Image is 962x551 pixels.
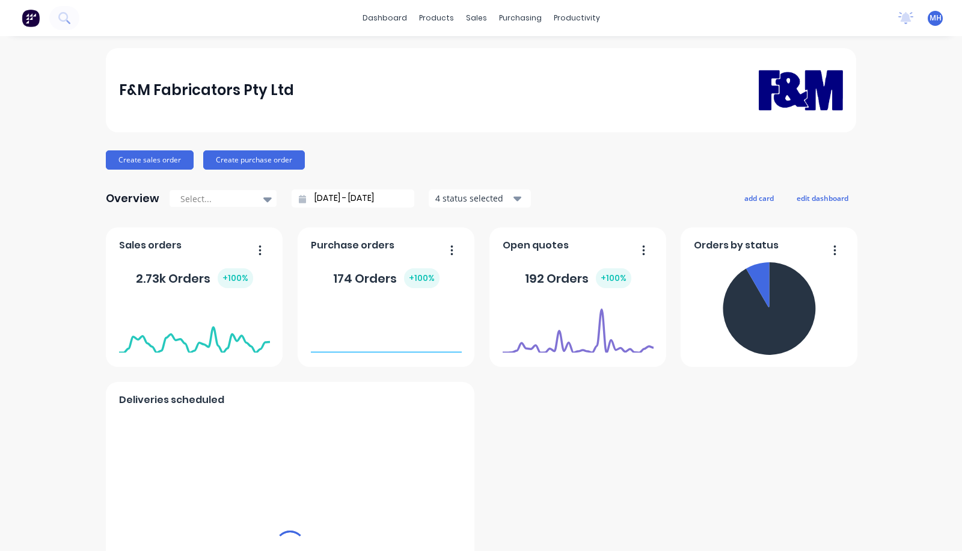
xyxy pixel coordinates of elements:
[119,78,294,102] div: F&M Fabricators Pty Ltd
[119,393,224,407] span: Deliveries scheduled
[333,268,440,288] div: 174 Orders
[493,9,548,27] div: purchasing
[106,150,194,170] button: Create sales order
[413,9,460,27] div: products
[548,9,606,27] div: productivity
[503,238,569,253] span: Open quotes
[357,9,413,27] a: dashboard
[22,9,40,27] img: Factory
[596,268,631,288] div: + 100 %
[759,52,843,128] img: F&M Fabricators Pty Ltd
[435,192,511,205] div: 4 status selected
[460,9,493,27] div: sales
[136,268,253,288] div: 2.73k Orders
[789,190,856,206] button: edit dashboard
[106,186,159,211] div: Overview
[429,189,531,208] button: 4 status selected
[525,268,631,288] div: 192 Orders
[203,150,305,170] button: Create purchase order
[311,238,394,253] span: Purchase orders
[694,238,779,253] span: Orders by status
[404,268,440,288] div: + 100 %
[119,238,182,253] span: Sales orders
[930,13,942,23] span: MH
[737,190,782,206] button: add card
[218,268,253,288] div: + 100 %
